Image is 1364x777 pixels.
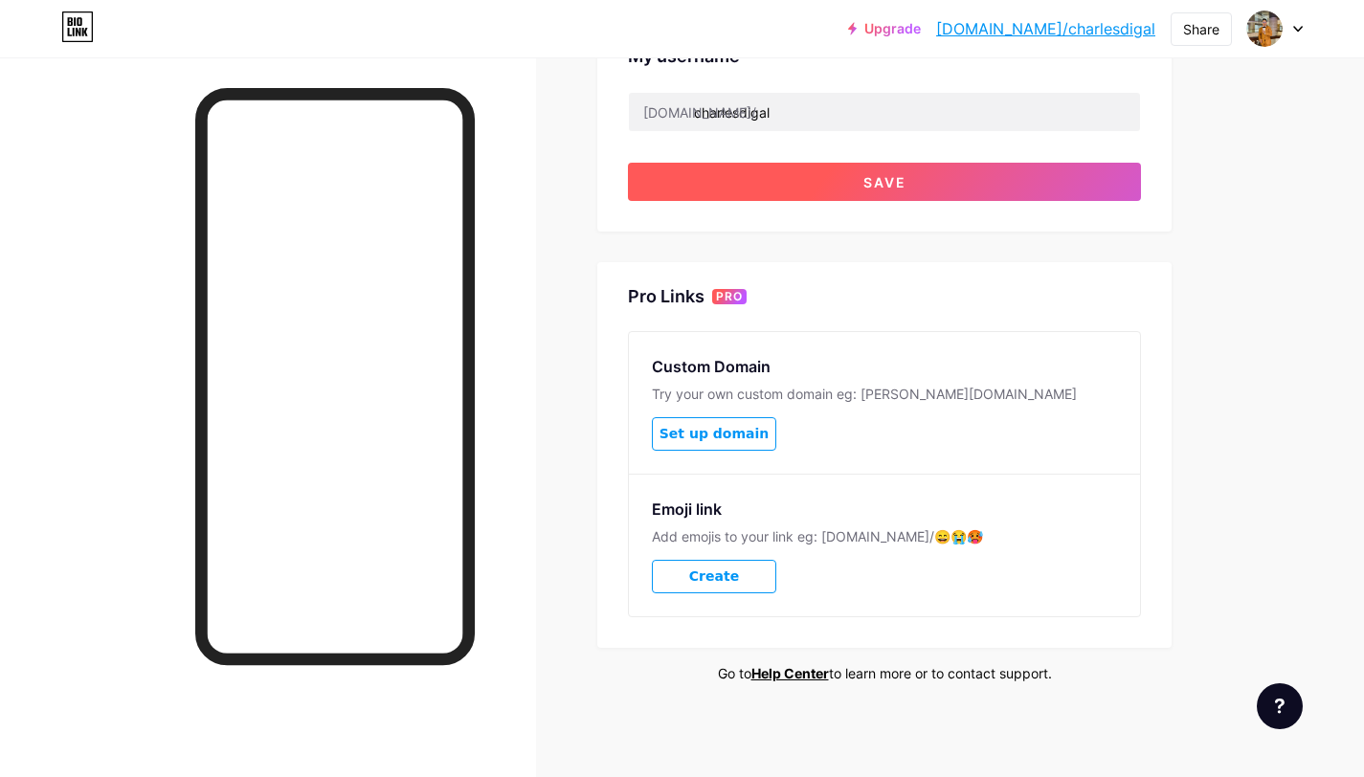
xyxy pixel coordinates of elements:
[1246,11,1283,47] img: charlesdigal
[628,163,1141,201] button: Save
[652,560,776,593] button: Create
[936,17,1155,40] a: [DOMAIN_NAME]/charlesdigal
[751,665,829,681] a: Help Center
[652,386,1117,402] div: Try your own custom domain eg: [PERSON_NAME][DOMAIN_NAME]
[628,285,704,308] div: Pro Links
[848,21,921,36] a: Upgrade
[652,417,776,451] button: Set up domain
[652,528,1117,544] div: Add emojis to your link eg: [DOMAIN_NAME]/😄😭🥵
[652,355,1117,378] div: Custom Domain
[652,498,1117,521] div: Emoji link
[597,663,1172,683] div: Go to to learn more or to contact support.
[643,102,756,122] div: [DOMAIN_NAME]/
[1183,19,1219,39] div: Share
[716,289,743,304] span: PRO
[629,93,1140,131] input: username
[689,568,739,585] span: Create
[863,174,906,190] span: Save
[660,426,769,442] span: Set up domain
